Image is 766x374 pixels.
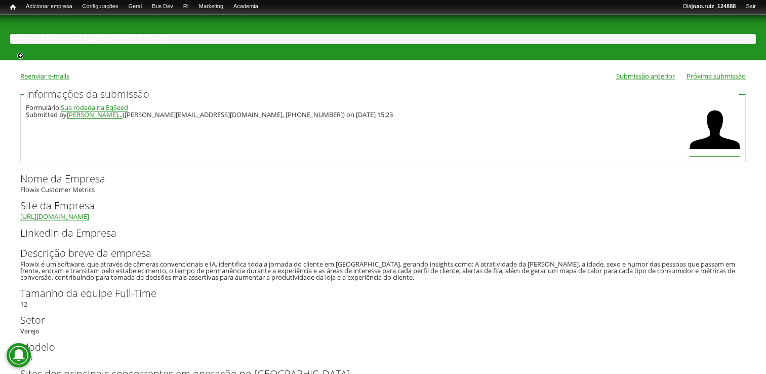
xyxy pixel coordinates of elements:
[687,73,746,80] a: Próxima submissão
[20,286,729,301] label: Tamanho da equipe Full-Time
[20,313,729,328] label: Setor
[147,3,178,11] a: Bus Dev
[20,286,746,308] div: 12
[20,226,729,241] label: LinkedIn da Empresa
[20,340,729,355] label: Modelo
[77,3,124,11] a: Configurações
[741,3,761,11] a: Sair
[21,3,77,11] a: Adicionar empresa
[67,111,123,119] a: [PERSON_NAME]...
[20,246,729,261] label: Descrição breve da empresa
[10,34,756,44] div: » »
[10,4,16,11] span: Início
[32,34,109,42] a: Sua rodada na EqSeed
[178,3,194,11] a: RI
[5,3,21,12] a: Início
[228,3,263,11] a: Academia
[616,73,675,80] a: Submissão anterior
[112,34,169,42] a: Webform results
[20,261,739,281] div: Flowix é um software, que através de câmeras convencionais e IA, identifica toda a jornada do cli...
[20,198,729,213] label: Site da Empresa
[20,313,746,334] div: Varejo
[20,340,746,361] div: B2B
[20,73,69,80] a: Reenviar e-mails
[123,3,147,11] a: Geral
[24,89,739,99] legend: Informações da submissão
[26,104,684,111] div: Formulário:
[26,111,684,119] div: Submitted by ([PERSON_NAME][EMAIL_ADDRESS][DOMAIN_NAME], [PHONE_NUMBER]) on [DATE] 15:23
[690,104,740,155] img: Foto de Marcelo Henrique Albuquerque Zucareli
[677,3,741,11] a: Olájoao.ruiz_124888
[61,104,128,111] a: Sua rodada na EqSeed
[20,213,89,220] a: [URL][DOMAIN_NAME]
[690,104,740,157] a: Ver perfil do usuário.
[692,3,736,9] strong: joao.ruiz_124888
[194,3,228,11] a: Marketing
[20,171,746,193] div: Flowix Customer Metrics
[10,34,28,42] a: Início
[20,171,729,186] label: Nome da Empresa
